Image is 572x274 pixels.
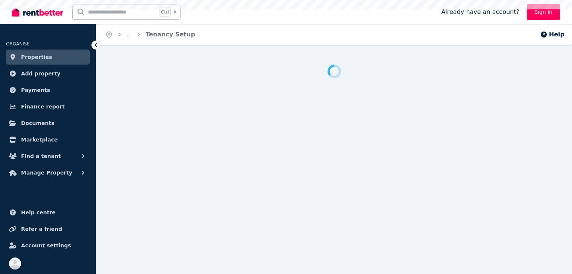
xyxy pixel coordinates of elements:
[21,152,61,161] span: Find a tenant
[21,224,62,233] span: Refer a friend
[12,6,63,18] img: RentBetter
[21,69,61,78] span: Add property
[21,102,65,111] span: Finance report
[159,7,171,17] span: Ctrl
[21,241,71,250] span: Account settings
[96,24,204,45] nav: Breadcrumb
[126,31,132,38] a: ...
[6,66,90,81] a: Add property
[6,205,90,220] a: Help centre
[21,168,72,177] span: Manage Property
[6,116,90,131] a: Documents
[21,86,50,95] span: Payments
[6,83,90,98] a: Payments
[6,99,90,114] a: Finance report
[540,30,564,39] button: Help
[527,4,560,20] a: Sign In
[441,8,519,17] span: Already have an account?
[146,30,195,39] span: Tenancy Setup
[21,135,58,144] span: Marketplace
[6,149,90,164] button: Find a tenant
[6,165,90,180] button: Manage Property
[21,53,52,62] span: Properties
[6,238,90,253] a: Account settings
[6,50,90,65] a: Properties
[21,208,56,217] span: Help centre
[21,119,55,128] span: Documents
[174,9,176,15] span: k
[6,132,90,147] a: Marketplace
[6,221,90,236] a: Refer a friend
[6,41,30,47] span: ORGANISE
